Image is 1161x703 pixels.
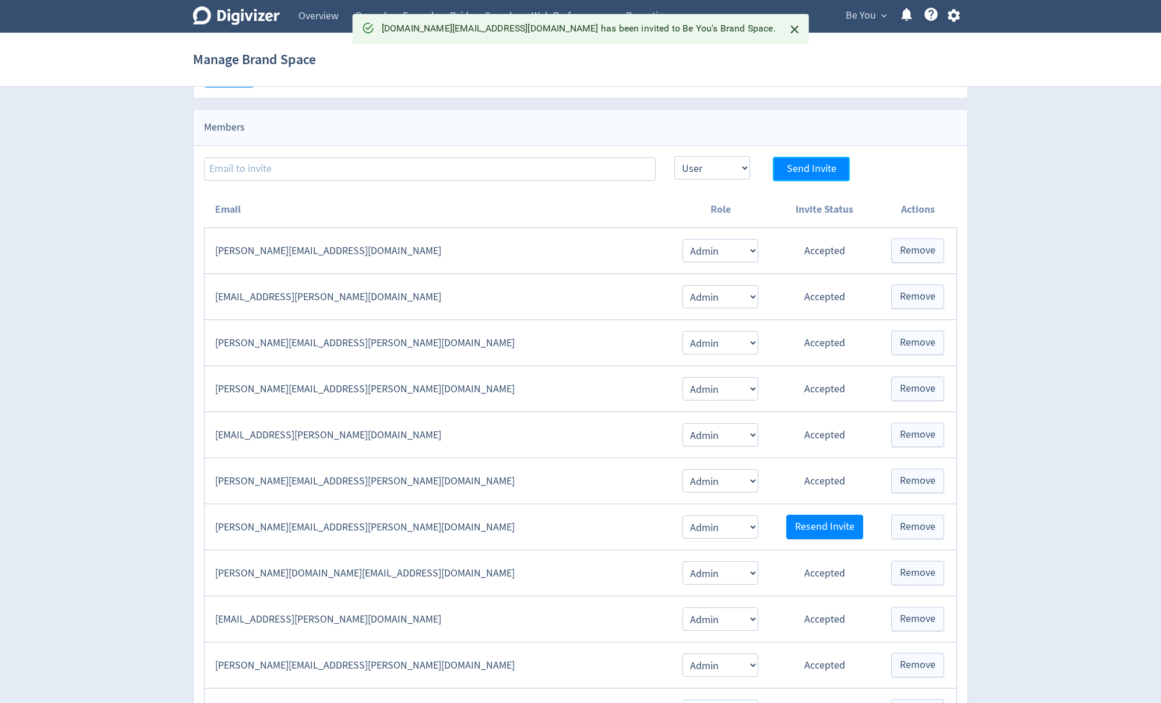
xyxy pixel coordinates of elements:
h1: Manage Brand Space [193,41,316,78]
span: Remove [900,384,935,394]
td: [PERSON_NAME][EMAIL_ADDRESS][PERSON_NAME][DOMAIN_NAME] [205,504,671,550]
button: Remove [891,331,944,355]
div: Members [193,110,967,146]
td: Accepted [770,320,879,366]
span: Be You [846,6,876,25]
button: Remove [891,515,944,539]
button: Remove [891,238,944,263]
td: Accepted [770,596,879,642]
span: expand_more [879,10,889,21]
td: [PERSON_NAME][EMAIL_ADDRESS][PERSON_NAME][DOMAIN_NAME] [205,458,671,504]
td: [PERSON_NAME][EMAIL_ADDRESS][DOMAIN_NAME] [205,228,671,274]
input: Email to invite [204,157,656,181]
td: [EMAIL_ADDRESS][PERSON_NAME][DOMAIN_NAME] [205,596,671,642]
th: Email [205,192,671,228]
td: Accepted [770,642,879,688]
button: Send Invite [773,157,850,181]
button: Remove [891,469,944,493]
span: Send Invite [787,164,836,174]
td: Accepted [770,412,879,458]
td: Accepted [770,550,879,596]
span: Remove [900,568,935,578]
td: [EMAIL_ADDRESS][PERSON_NAME][DOMAIN_NAME] [205,412,671,458]
span: Resend Invite [795,522,854,532]
span: Remove [900,476,935,486]
span: Remove [900,522,935,532]
td: Accepted [770,228,879,274]
span: Remove [900,291,935,302]
button: Close [785,20,804,39]
td: Accepted [770,274,879,320]
th: Role [671,192,770,228]
span: Remove [900,338,935,348]
td: Accepted [770,366,879,412]
th: Invite Status [770,192,879,228]
td: [PERSON_NAME][EMAIL_ADDRESS][PERSON_NAME][DOMAIN_NAME] [205,642,671,688]
th: Actions [879,192,956,228]
button: Remove [891,377,944,401]
span: Remove [900,430,935,440]
span: Remove [900,245,935,256]
button: Remove [891,607,944,631]
span: Remove [900,660,935,670]
button: Remove [891,284,944,309]
span: Remove [900,614,935,624]
button: Remove [891,653,944,677]
button: Remove [891,423,944,447]
button: Remove [891,561,944,585]
button: Be You [842,6,890,25]
td: [EMAIL_ADDRESS][PERSON_NAME][DOMAIN_NAME] [205,274,671,320]
button: Resend Invite [786,515,863,539]
td: [PERSON_NAME][EMAIL_ADDRESS][PERSON_NAME][DOMAIN_NAME] [205,366,671,412]
div: [DOMAIN_NAME][EMAIL_ADDRESS][DOMAIN_NAME] has been invited to Be You's Brand Space. [382,17,776,40]
td: [PERSON_NAME][EMAIL_ADDRESS][PERSON_NAME][DOMAIN_NAME] [205,320,671,366]
td: Accepted [770,458,879,504]
td: [PERSON_NAME][DOMAIN_NAME][EMAIL_ADDRESS][DOMAIN_NAME] [205,550,671,596]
